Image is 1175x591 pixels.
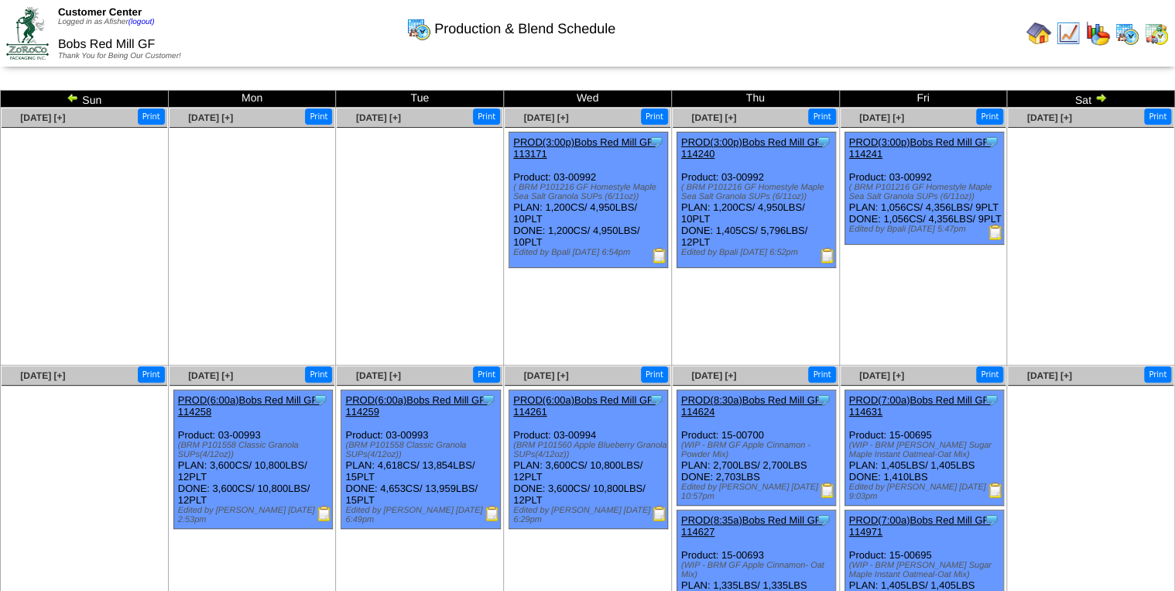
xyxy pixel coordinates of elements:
[1144,21,1169,46] img: calendarinout.gif
[473,108,500,125] button: Print
[356,370,401,381] a: [DATE] [+]
[681,561,835,579] div: (WIP - BRM GF Apple Cinnamon- Oat Mix)
[820,248,835,263] img: Production Report
[481,392,496,407] img: Tooltip
[138,366,165,383] button: Print
[1,91,169,108] td: Sun
[849,561,1003,579] div: (WIP - BRM [PERSON_NAME] Sugar Maple Instant Oatmeal-Oat Mix)
[188,370,233,381] a: [DATE] [+]
[58,52,181,60] span: Thank You for Being Our Customer!
[691,370,736,381] span: [DATE] [+]
[976,108,1003,125] button: Print
[67,91,79,104] img: arrowleft.gif
[305,108,332,125] button: Print
[816,392,831,407] img: Tooltip
[808,108,835,125] button: Print
[976,366,1003,383] button: Print
[513,183,667,201] div: ( BRM P101216 GF Homestyle Maple Sea Salt Granola SUPs (6/11oz))
[988,225,1003,240] img: Production Report
[816,512,831,527] img: Tooltip
[6,7,49,59] img: ZoRoCo_Logo(Green%26Foil)%20jpg.webp
[513,506,667,524] div: Edited by [PERSON_NAME] [DATE] 6:29pm
[168,91,336,108] td: Mon
[984,134,999,149] img: Tooltip
[434,21,615,37] span: Production & Blend Schedule
[188,112,233,123] span: [DATE] [+]
[652,248,667,263] img: Production Report
[859,112,904,123] a: [DATE] [+]
[1085,21,1110,46] img: graph.gif
[341,390,500,529] div: Product: 03-00993 PLAN: 4,618CS / 13,854LBS / 15PLT DONE: 4,653CS / 13,959LBS / 15PLT
[681,248,835,257] div: Edited by Bpali [DATE] 6:52pm
[317,506,332,521] img: Production Report
[128,18,155,26] a: (logout)
[1056,21,1081,46] img: line_graph.gif
[649,392,664,407] img: Tooltip
[681,136,824,160] a: PROD(3:00p)Bobs Red Mill GF-114240
[849,136,992,160] a: PROD(3:00p)Bobs Red Mill GF-114241
[652,506,667,521] img: Production Report
[513,248,667,257] div: Edited by Bpali [DATE] 6:54pm
[178,394,321,417] a: PROD(6:00a)Bobs Red Mill GF-114258
[345,394,488,417] a: PROD(6:00a)Bobs Red Mill GF-114259
[178,441,332,459] div: (BRM P101558 Classic Granola SUPs(4/12oz))
[984,392,999,407] img: Tooltip
[849,514,992,538] a: PROD(7:00a)Bobs Red Mill GF-114971
[173,390,332,529] div: Product: 03-00993 PLAN: 3,600CS / 10,800LBS / 12PLT DONE: 3,600CS / 10,800LBS / 12PLT
[20,370,65,381] a: [DATE] [+]
[681,483,835,501] div: Edited by [PERSON_NAME] [DATE] 10:57pm
[1144,366,1171,383] button: Print
[178,506,332,524] div: Edited by [PERSON_NAME] [DATE] 2:53pm
[485,506,500,521] img: Production Report
[649,134,664,149] img: Tooltip
[820,483,835,498] img: Production Report
[849,483,1003,501] div: Edited by [PERSON_NAME] [DATE] 9:03pm
[691,112,736,123] a: [DATE] [+]
[677,390,835,506] div: Product: 15-00700 PLAN: 2,700LBS / 2,700LBS DONE: 2,703LBS
[20,112,65,123] a: [DATE] [+]
[839,91,1007,108] td: Fri
[988,483,1003,498] img: Production Report
[849,225,1003,234] div: Edited by Bpali [DATE] 5:47pm
[681,394,824,417] a: PROD(8:30a)Bobs Red Mill GF-114624
[681,441,835,459] div: (WIP - BRM GF Apple Cinnamon - Powder Mix)
[523,112,568,123] a: [DATE] [+]
[345,441,499,459] div: (BRM P101558 Classic Granola SUPs(4/12oz))
[641,366,668,383] button: Print
[681,183,835,201] div: ( BRM P101216 GF Homestyle Maple Sea Salt Granola SUPs (6/11oz))
[1027,370,1072,381] a: [DATE] [+]
[406,16,431,41] img: calendarprod.gif
[816,134,831,149] img: Tooltip
[305,366,332,383] button: Print
[58,38,155,51] span: Bobs Red Mill GF
[844,390,1003,506] div: Product: 15-00695 PLAN: 1,405LBS / 1,405LBS DONE: 1,410LBS
[984,512,999,527] img: Tooltip
[356,112,401,123] a: [DATE] [+]
[1027,112,1072,123] a: [DATE] [+]
[345,506,499,524] div: Edited by [PERSON_NAME] [DATE] 6:49pm
[513,136,656,160] a: PROD(3:00p)Bobs Red Mill GF-113171
[641,108,668,125] button: Print
[336,91,504,108] td: Tue
[859,370,904,381] a: [DATE] [+]
[473,366,500,383] button: Print
[58,18,155,26] span: Logged in as Afisher
[513,441,667,459] div: (BRM P101560 Apple Blueberry Granola SUPs(4/12oz))
[504,91,672,108] td: Wed
[509,390,668,529] div: Product: 03-00994 PLAN: 3,600CS / 10,800LBS / 12PLT DONE: 3,600CS / 10,800LBS / 12PLT
[509,132,668,268] div: Product: 03-00992 PLAN: 1,200CS / 4,950LBS / 10PLT DONE: 1,200CS / 4,950LBS / 10PLT
[808,366,835,383] button: Print
[1026,21,1051,46] img: home.gif
[1115,21,1139,46] img: calendarprod.gif
[513,394,656,417] a: PROD(6:00a)Bobs Red Mill GF-114261
[844,132,1003,245] div: Product: 03-00992 PLAN: 1,056CS / 4,356LBS / 9PLT DONE: 1,056CS / 4,356LBS / 9PLT
[523,370,568,381] a: [DATE] [+]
